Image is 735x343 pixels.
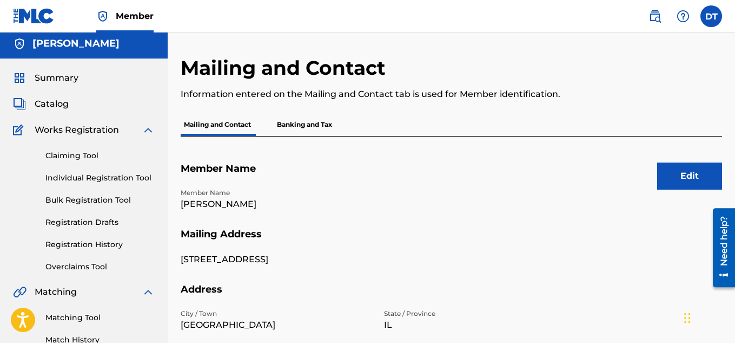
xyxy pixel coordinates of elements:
[13,72,78,85] a: SummarySummary
[13,8,55,24] img: MLC Logo
[181,228,722,254] h5: Mailing Address
[116,10,154,22] span: Member
[32,37,120,50] h5: Devon J Taylor
[672,5,694,27] div: Help
[684,302,691,334] div: Drag
[181,319,371,332] p: [GEOGRAPHIC_DATA]
[142,286,155,299] img: expand
[45,217,155,228] a: Registration Drafts
[13,98,69,111] a: CatalogCatalog
[677,10,690,23] img: help
[35,72,78,85] span: Summary
[13,37,26,50] img: Accounts
[35,98,69,111] span: Catalog
[181,113,254,136] p: Mailing and Contact
[13,286,27,299] img: Matching
[45,312,155,323] a: Matching Tool
[705,204,735,292] iframe: Resource Center
[384,319,574,332] p: IL
[96,10,109,23] img: Top Rightsholder
[181,283,722,309] h5: Address
[13,98,26,111] img: Catalog
[45,195,155,206] a: Bulk Registration Tool
[45,239,155,250] a: Registration History
[274,113,335,136] p: Banking and Tax
[13,124,27,137] img: Works Registration
[45,172,155,184] a: Individual Registration Tool
[181,163,722,188] h5: Member Name
[181,309,371,319] p: City / Town
[35,286,77,299] span: Matching
[13,72,26,85] img: Summary
[45,261,155,273] a: Overclaims Tool
[181,198,371,211] p: [PERSON_NAME]
[181,56,391,80] h2: Mailing and Contact
[644,5,666,27] a: Public Search
[648,10,661,23] img: search
[45,150,155,161] a: Claiming Tool
[142,124,155,137] img: expand
[181,188,371,198] p: Member Name
[681,291,735,343] iframe: Chat Widget
[181,253,371,266] p: [STREET_ADDRESS]
[657,163,722,190] button: Edit
[35,124,119,137] span: Works Registration
[181,88,598,101] p: Information entered on the Mailing and Contact tab is used for Member identification.
[384,309,574,319] p: State / Province
[700,5,722,27] div: User Menu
